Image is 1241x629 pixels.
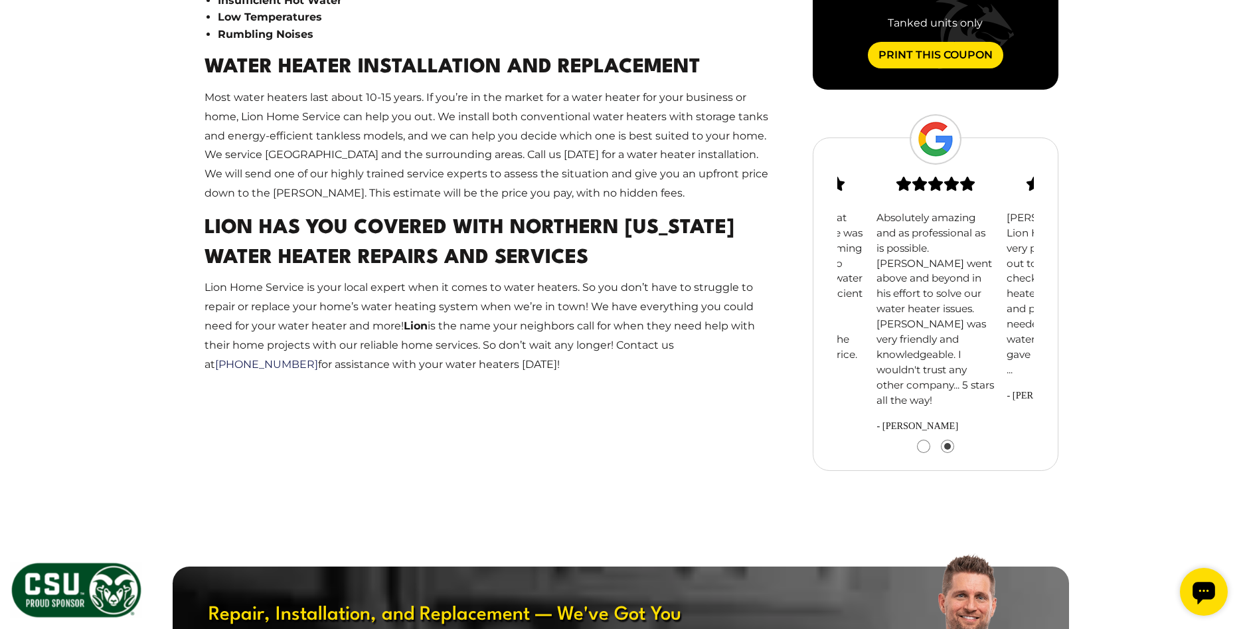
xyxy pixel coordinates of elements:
[870,150,1001,434] div: slide 2 (centered)
[1001,150,1131,404] div: slide 1
[876,211,995,408] p: Absolutely amazing and as professional as is possible. [PERSON_NAME] went above and beyond in his...
[205,278,775,374] p: Lion Home Service is your local expert when it comes to water heaters. So you don’t have to strug...
[837,150,1033,452] div: carousel
[215,358,318,371] a: [PHONE_NUMBER]
[10,561,143,619] img: CSU Sponsor Badge
[910,114,961,165] img: Google Logo
[404,319,428,332] strong: Lion
[823,15,1047,31] div: Tanked units only
[876,419,995,434] span: - [PERSON_NAME]
[868,42,1003,68] a: Print This Coupon
[5,5,53,53] div: Open chat widget
[218,11,322,23] strong: Low Temperatures
[205,214,775,274] h2: Lion Has You Covered With Northern [US_STATE] Water Heater Repairs And Services
[218,28,313,41] strong: Rumbling Noises
[205,88,775,203] p: Most water heaters last about 10-15 years. If you’re in the market for a water heater for your bu...
[1007,211,1125,378] p: [PERSON_NAME] at Lion Home Service was very prompt in coming out to the house to check on my hot ...
[205,53,775,83] h2: Water Heater Installation And Replacement
[1007,389,1125,403] span: - [PERSON_NAME]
